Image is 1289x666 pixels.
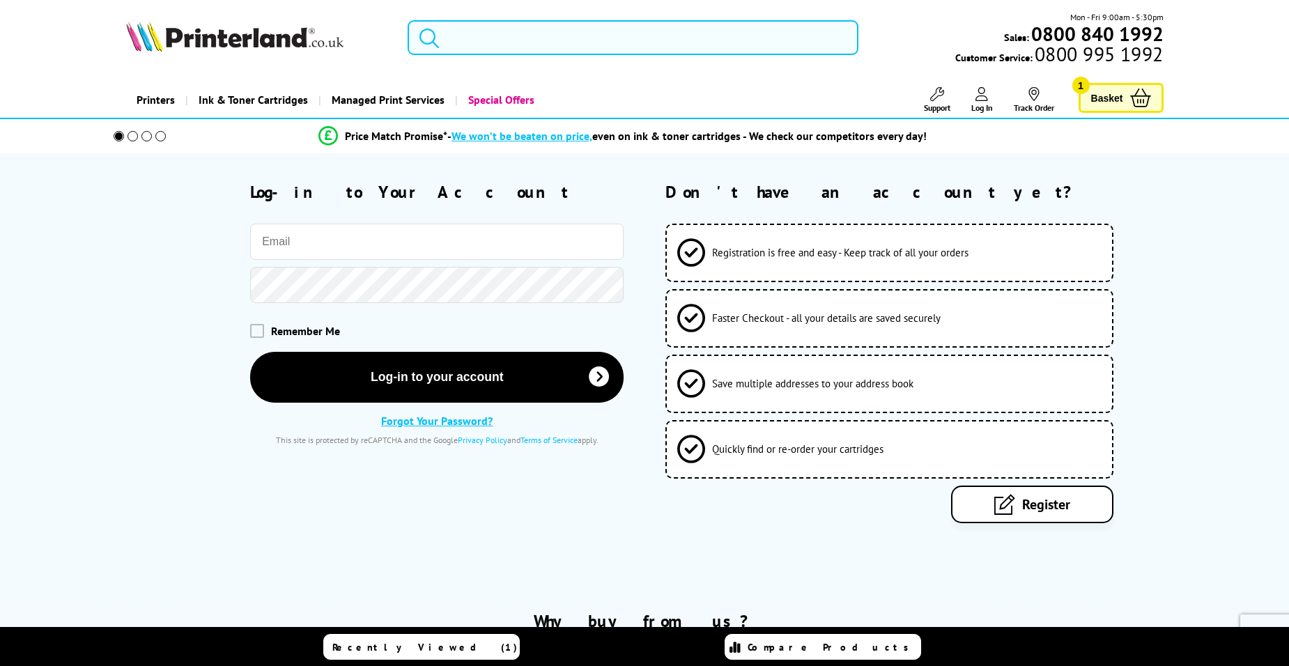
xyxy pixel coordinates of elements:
[665,181,1164,203] h2: Don't have an account yet?
[712,442,883,456] span: Quickly find or re-order your cartridges
[250,181,624,203] h2: Log-in to Your Account
[712,246,968,259] span: Registration is free and easy - Keep track of all your orders
[725,634,921,660] a: Compare Products
[712,311,941,325] span: Faster Checkout - all your details are saved securely
[126,610,1164,632] h2: Why buy from us?
[447,129,927,143] div: - even on ink & toner cartridges - We check our competitors every day!
[126,21,391,54] a: Printerland Logo
[451,129,592,143] span: We won’t be beaten on price,
[345,129,447,143] span: Price Match Promise*
[250,352,624,403] button: Log-in to your account
[748,641,916,653] span: Compare Products
[332,641,518,653] span: Recently Viewed (1)
[94,124,1151,148] li: modal_Promise
[250,435,624,445] div: This site is protected by reCAPTCHA and the Google and apply.
[1079,83,1164,113] a: Basket 1
[1091,88,1123,107] span: Basket
[955,47,1163,64] span: Customer Service:
[1022,495,1070,513] span: Register
[381,414,493,428] a: Forgot Your Password?
[1031,21,1164,47] b: 0800 840 1992
[199,82,308,118] span: Ink & Toner Cartridges
[185,82,318,118] a: Ink & Toner Cartridges
[1029,27,1164,40] a: 0800 840 1992
[971,102,993,113] span: Log In
[1014,87,1054,113] a: Track Order
[520,435,578,445] a: Terms of Service
[1004,31,1029,44] span: Sales:
[924,87,950,113] a: Support
[126,82,185,118] a: Printers
[924,102,950,113] span: Support
[1033,47,1163,61] span: 0800 995 1992
[455,82,545,118] a: Special Offers
[951,486,1113,523] a: Register
[323,634,520,660] a: Recently Viewed (1)
[1072,77,1090,94] span: 1
[458,435,507,445] a: Privacy Policy
[126,21,344,52] img: Printerland Logo
[1070,10,1164,24] span: Mon - Fri 9:00am - 5:30pm
[250,224,624,260] input: Email
[271,324,340,338] span: Remember Me
[971,87,993,113] a: Log In
[318,82,455,118] a: Managed Print Services
[712,377,913,390] span: Save multiple addresses to your address book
